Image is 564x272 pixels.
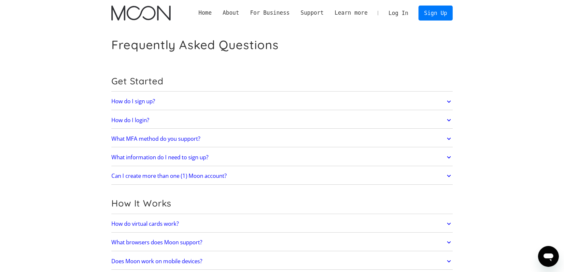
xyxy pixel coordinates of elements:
img: Moon Logo [111,6,170,21]
div: Support [295,9,329,17]
a: What information do I need to sign up? [111,150,453,164]
a: Log In [383,6,414,20]
a: home [111,6,170,21]
h2: What information do I need to sign up? [111,154,208,161]
h2: How do I login? [111,117,149,123]
div: Learn more [334,9,367,17]
a: Can I create more than one (1) Moon account? [111,169,453,183]
h2: How It Works [111,198,453,209]
a: What browsers does Moon support? [111,236,453,249]
div: For Business [245,9,295,17]
h2: Does Moon work on mobile devices? [111,258,202,265]
h2: Can I create more than one (1) Moon account? [111,173,227,179]
a: Sign Up [418,6,452,20]
h2: What MFA method do you support? [111,136,200,142]
iframe: Mesajlaşma penceresini başlatma düğmesi [538,246,559,267]
div: About [223,9,239,17]
a: How do I login? [111,113,453,127]
h2: What browsers does Moon support? [111,239,202,246]
a: What MFA method do you support? [111,132,453,146]
h2: How do I sign up? [111,98,155,105]
a: How do virtual cards work? [111,217,453,231]
div: About [217,9,245,17]
a: Home [193,9,217,17]
a: Does Moon work on mobile devices? [111,254,453,268]
div: For Business [250,9,289,17]
div: Learn more [329,9,373,17]
h2: How do virtual cards work? [111,221,179,227]
h1: Frequently Asked Questions [111,37,279,52]
a: How do I sign up? [111,95,453,108]
h2: Get Started [111,76,453,87]
div: Support [301,9,324,17]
